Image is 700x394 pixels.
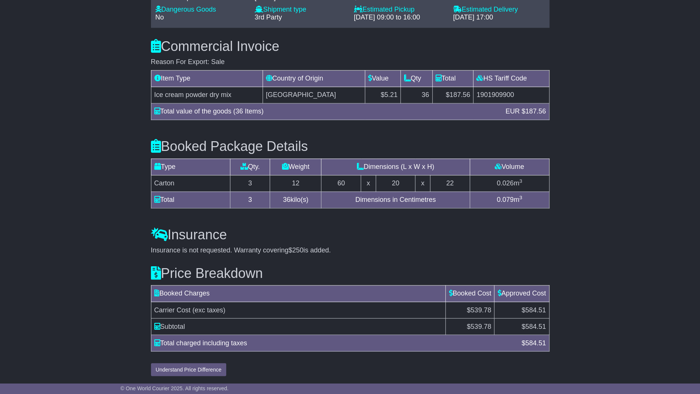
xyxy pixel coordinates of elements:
td: $187.56 [432,87,473,103]
td: kilo(s) [270,191,321,208]
td: Dimensions (L x W x H) [321,158,470,175]
td: HS Tariff Code [473,70,549,87]
div: [DATE] 17:00 [453,13,545,22]
span: 36 [283,196,290,203]
span: 0.026 [497,179,513,187]
td: 22 [430,175,470,191]
div: Estimated Delivery [453,6,545,14]
td: 60 [321,175,361,191]
td: Type [151,158,230,175]
td: Weight [270,158,321,175]
sup: 3 [519,195,522,200]
span: $584.51 [521,306,546,313]
td: Booked Cost [446,285,494,302]
div: Insurance is not requested. Warranty covering is added. [151,246,549,255]
td: m [470,175,549,191]
h3: Price Breakdown [151,266,549,281]
td: $5.21 [365,87,401,103]
td: 12 [270,175,321,191]
button: Understand Price Difference [151,363,227,376]
td: 20 [376,175,415,191]
span: 539.78 [470,322,491,330]
div: $ [518,338,549,348]
td: Qty. [230,158,270,175]
td: Total [432,70,473,87]
span: Carrier Cost [154,306,191,313]
td: Country of Origin [263,70,365,87]
td: Total [151,191,230,208]
td: [GEOGRAPHIC_DATA] [263,87,365,103]
td: Qty [401,70,432,87]
span: 584.51 [525,339,546,346]
span: $250 [288,246,303,254]
span: $539.78 [467,306,491,313]
td: 36 [401,87,432,103]
div: Dangerous Goods [155,6,247,14]
td: $ [446,318,494,335]
sup: 3 [519,178,522,184]
td: Dimensions in Centimetres [321,191,470,208]
td: 1901909900 [473,87,549,103]
span: No [155,13,164,21]
td: Item Type [151,70,263,87]
div: EUR $187.56 [501,106,549,116]
div: Total charged including taxes [151,338,518,348]
h3: Booked Package Details [151,139,549,154]
div: Reason For Export: Sale [151,58,549,66]
span: 584.51 [525,322,546,330]
h3: Insurance [151,227,549,242]
span: (exc taxes) [193,306,225,313]
td: x [361,175,376,191]
div: [DATE] 09:00 to 16:00 [354,13,446,22]
td: Subtotal [151,318,446,335]
span: 3rd Party [255,13,282,21]
div: Estimated Pickup [354,6,446,14]
td: x [415,175,430,191]
td: m [470,191,549,208]
td: Carton [151,175,230,191]
td: Volume [470,158,549,175]
span: 0.079 [497,196,513,203]
td: Value [365,70,401,87]
td: 3 [230,175,270,191]
div: Total value of the goods (36 Items) [151,106,502,116]
td: Booked Charges [151,285,446,302]
h3: Commercial Invoice [151,39,549,54]
td: Approved Cost [494,285,549,302]
span: © One World Courier 2025. All rights reserved. [121,385,229,391]
td: Ice cream powder dry mix [151,87,263,103]
td: 3 [230,191,270,208]
div: Shipment type [255,6,346,14]
td: $ [494,318,549,335]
